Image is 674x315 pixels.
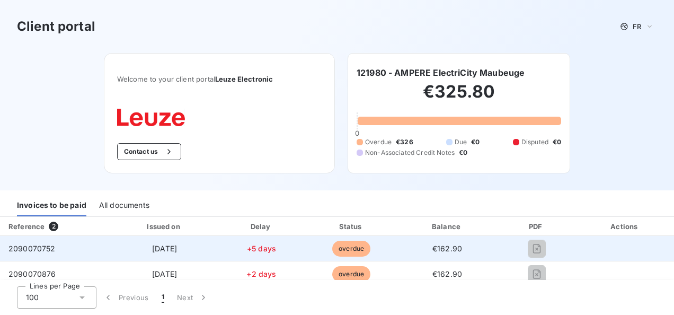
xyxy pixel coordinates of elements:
[152,244,177,253] span: [DATE]
[499,221,574,232] div: PDF
[117,75,322,83] span: Welcome to your client portal
[117,109,185,126] img: Company logo
[553,137,561,147] span: €0
[219,221,303,232] div: Delay
[365,148,455,157] span: Non-Associated Credit Notes
[332,241,370,257] span: overdue
[365,137,392,147] span: Overdue
[26,292,39,303] span: 100
[455,137,467,147] span: Due
[357,66,525,79] h6: 121980 - AMPERE ElectriCity Maubeuge
[152,269,177,278] span: [DATE]
[246,269,276,278] span: +2 days
[162,292,164,303] span: 1
[459,148,467,157] span: €0
[215,75,273,83] span: Leuze Electronic
[49,222,58,231] span: 2
[521,137,548,147] span: Disputed
[355,129,359,137] span: 0
[8,244,56,253] span: 2090070752
[396,137,413,147] span: €326
[155,286,171,309] button: 1
[17,17,95,36] h3: Client portal
[114,221,216,232] div: Issued on
[99,194,149,216] div: All documents
[633,22,641,31] span: FR
[357,81,561,113] h2: €325.80
[432,269,462,278] span: €162.90
[308,221,395,232] div: Status
[8,222,45,231] div: Reference
[96,286,155,309] button: Previous
[8,269,56,278] span: 2090070876
[247,244,276,253] span: +5 days
[432,244,462,253] span: €162.90
[117,143,181,160] button: Contact us
[171,286,215,309] button: Next
[579,221,672,232] div: Actions
[332,266,370,282] span: overdue
[471,137,480,147] span: €0
[17,194,86,216] div: Invoices to be paid
[400,221,495,232] div: Balance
